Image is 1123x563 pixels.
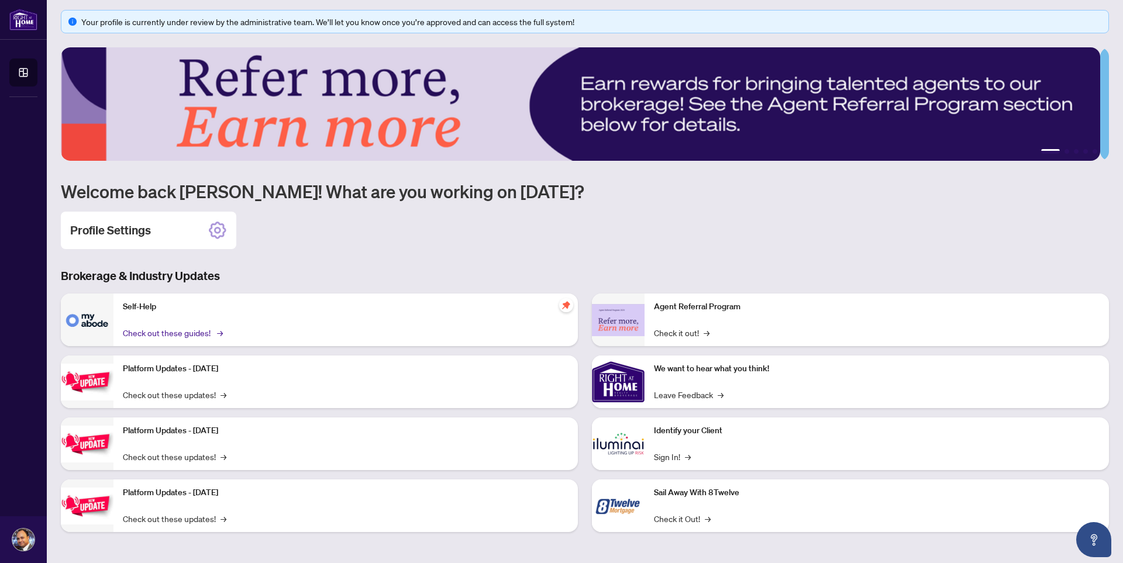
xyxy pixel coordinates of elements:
[1065,149,1069,154] button: 2
[654,512,711,525] a: Check it Out!→
[123,388,226,401] a: Check out these updates!→
[1074,149,1079,154] button: 3
[221,512,226,525] span: →
[654,326,709,339] a: Check it out!→
[221,450,226,463] span: →
[1093,149,1097,154] button: 5
[123,450,226,463] a: Check out these updates!→
[1083,149,1088,154] button: 4
[70,222,151,239] h2: Profile Settings
[592,355,645,408] img: We want to hear what you think!
[718,388,724,401] span: →
[61,268,1109,284] h3: Brokerage & Industry Updates
[559,298,573,312] span: pushpin
[123,512,226,525] a: Check out these updates!→
[705,512,711,525] span: →
[123,326,221,339] a: Check out these guides!→
[61,180,1109,202] h1: Welcome back [PERSON_NAME]! What are you working on [DATE]?
[68,18,77,26] span: info-circle
[654,486,1100,499] p: Sail Away With 8Twelve
[9,9,37,30] img: logo
[61,47,1100,161] img: Slide 0
[123,362,569,375] p: Platform Updates - [DATE]
[1041,149,1060,154] button: 1
[592,479,645,532] img: Sail Away With 8Twelve
[61,488,113,524] img: Platform Updates - June 23, 2025
[123,301,569,313] p: Self-Help
[81,15,1101,28] div: Your profile is currently under review by the administrative team. We’ll let you know once you’re...
[592,304,645,336] img: Agent Referral Program
[61,364,113,400] img: Platform Updates - July 21, 2025
[1076,522,1111,557] button: Open asap
[12,529,35,551] img: Profile Icon
[61,426,113,462] img: Platform Updates - July 8, 2025
[685,450,691,463] span: →
[217,326,223,339] span: →
[654,388,724,401] a: Leave Feedback→
[654,362,1100,375] p: We want to hear what you think!
[123,486,569,499] p: Platform Updates - [DATE]
[654,424,1100,437] p: Identify your Client
[654,301,1100,313] p: Agent Referral Program
[123,424,569,437] p: Platform Updates - [DATE]
[61,293,113,346] img: Self-Help
[592,417,645,470] img: Identify your Client
[704,326,709,339] span: →
[654,450,691,463] a: Sign In!→
[221,388,226,401] span: →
